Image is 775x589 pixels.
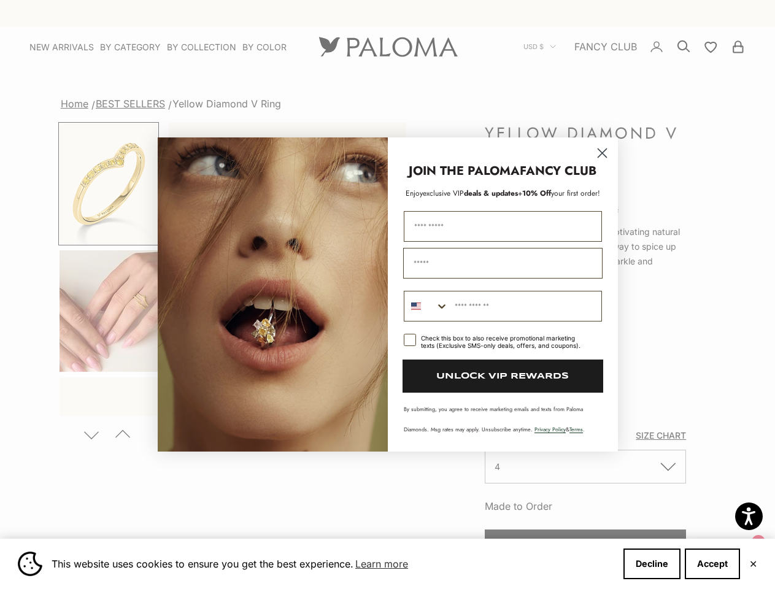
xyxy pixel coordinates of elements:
span: exclusive VIP [423,188,464,199]
button: Accept [685,549,740,579]
span: This website uses cookies to ensure you get the best experience. [52,555,614,573]
span: deals & updates [423,188,518,199]
a: Terms [569,425,583,433]
input: Email [403,248,603,279]
div: Check this box to also receive promotional marketing texts (Exclusive SMS-only deals, offers, and... [421,334,587,349]
a: Privacy Policy [534,425,566,433]
img: United States [411,301,421,311]
input: First Name [404,211,602,242]
span: 10% Off [522,188,551,199]
p: By submitting, you agree to receive marketing emails and texts from Paloma Diamonds. Msg rates ma... [404,405,602,433]
strong: FANCY CLUB [520,162,596,180]
img: Cookie banner [18,552,42,576]
button: Close dialog [592,142,613,164]
button: Search Countries [404,291,449,321]
span: Enjoy [406,188,423,199]
button: UNLOCK VIP REWARDS [403,360,603,393]
span: & . [534,425,585,433]
span: + your first order! [518,188,600,199]
strong: JOIN THE PALOMA [409,162,520,180]
img: Loading... [158,137,388,452]
button: Close [749,560,757,568]
input: Phone Number [449,291,601,321]
a: Learn more [353,555,410,573]
button: Decline [623,549,681,579]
